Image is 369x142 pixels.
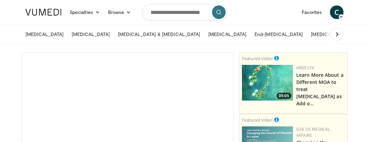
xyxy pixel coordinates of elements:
[104,5,135,19] a: Browse
[21,28,68,41] a: [MEDICAL_DATA]
[296,126,330,138] a: GSK US Medical Affairs
[114,28,204,41] a: [MEDICAL_DATA] & [MEDICAL_DATA]
[277,93,291,99] span: 05:05
[242,55,273,61] small: Featured Video
[307,28,353,41] a: [MEDICAL_DATA]
[204,28,250,41] a: [MEDICAL_DATA]
[250,28,307,41] a: End-[MEDICAL_DATA]
[298,5,326,19] a: Favorites
[66,5,104,19] a: Specialties
[296,65,314,71] a: Ardelyx
[25,9,62,16] img: VuMedi Logo
[242,65,293,101] a: 05:05
[242,65,293,101] img: e6d17344-fbfb-4f72-bd0b-67fd5f7f5bb5.png.150x105_q85_crop-smart_upscale.png
[142,4,227,20] input: Search topics, interventions
[296,72,344,107] a: Learn More About a Different MOA to treat [MEDICAL_DATA] as Add o…
[242,117,273,123] small: Featured Video
[68,28,114,41] a: [MEDICAL_DATA]
[330,5,344,19] a: C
